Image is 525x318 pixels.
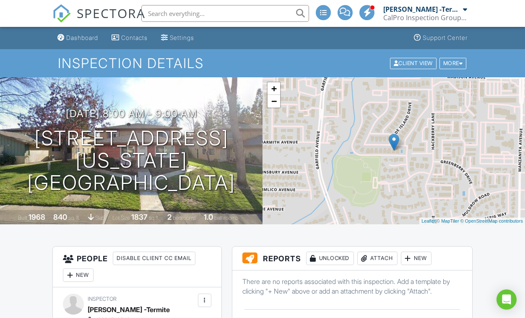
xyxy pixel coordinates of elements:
[88,303,170,316] div: [PERSON_NAME] -Termite
[439,58,467,69] div: More
[411,30,471,46] a: Support Center
[383,13,467,22] div: CalPro Inspection Group Sac
[52,4,71,23] img: The Best Home Inspection Software - Spectora
[88,296,117,302] span: Inspector
[423,34,468,41] div: Support Center
[141,5,309,22] input: Search everything...
[383,5,461,13] div: [PERSON_NAME] -Termite
[401,252,431,265] div: New
[214,215,238,221] span: bathrooms
[53,213,67,221] div: 840
[390,58,437,69] div: Client View
[53,247,221,287] h3: People
[54,30,101,46] a: Dashboard
[77,4,146,22] span: SPECTORA
[63,268,94,282] div: New
[113,252,195,265] div: Disable Client CC Email
[460,218,523,223] a: © OpenStreetMap contributors
[173,215,196,221] span: bedrooms
[389,60,439,66] a: Client View
[242,277,462,296] p: There are no reports associated with this inspection. Add a template by clicking "+ New" above or...
[268,95,280,108] a: Zoom out
[29,213,45,221] div: 1968
[149,215,159,221] span: sq.ft.
[52,11,146,29] a: SPECTORA
[131,213,148,221] div: 1837
[232,247,472,271] h3: Reports
[496,289,517,310] div: Open Intercom Messenger
[58,56,467,71] h1: Inspection Details
[170,34,194,41] div: Settings
[357,252,398,265] div: Attach
[68,215,80,221] span: sq. ft.
[18,215,27,221] span: Built
[204,213,213,221] div: 1.0
[268,82,280,95] a: Zoom in
[66,34,98,41] div: Dashboard
[108,30,151,46] a: Contacts
[167,213,172,221] div: 2
[66,108,197,119] h3: [DATE] 8:00 am - 9:00 am
[419,218,525,225] div: |
[112,215,130,221] span: Lot Size
[437,218,459,223] a: © MapTiler
[13,127,249,194] h1: [STREET_ADDRESS][US_STATE] [GEOGRAPHIC_DATA]
[121,34,148,41] div: Contacts
[158,30,198,46] a: Settings
[95,215,104,221] span: slab
[421,218,435,223] a: Leaflet
[306,252,354,265] div: Unlocked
